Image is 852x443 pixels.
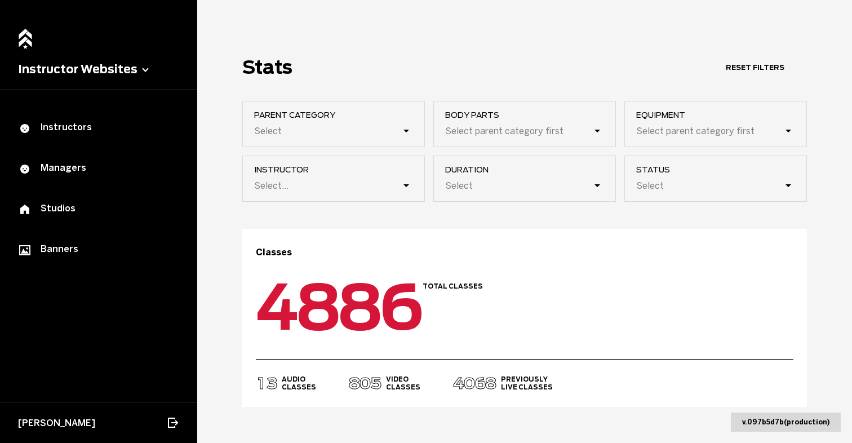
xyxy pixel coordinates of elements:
[445,180,473,191] div: Select
[253,270,301,344] span: 4
[445,110,615,119] span: Body parts
[18,162,179,176] div: Managers
[282,375,316,391] h4: Audio Classes
[485,374,497,393] span: 8
[636,110,806,119] span: Equipment
[463,374,476,393] span: 0
[295,270,343,344] span: 8
[254,110,424,119] span: Parent Category
[423,282,483,290] h4: Total Classes
[18,63,179,76] button: Instructor Websites
[636,180,664,191] div: Select
[474,374,486,393] span: 6
[452,374,465,393] span: 4
[254,126,282,136] div: Select
[378,270,426,344] span: 6
[731,413,841,432] div: v. 097b5d7b ( production )
[370,374,382,393] span: 5
[254,165,424,174] span: instructor
[254,180,289,191] div: Select...
[636,165,806,174] span: Status
[18,122,179,135] div: Instructors
[15,23,35,47] a: Home
[359,374,371,393] span: 0
[18,203,179,216] div: Studios
[336,270,384,344] span: 8
[501,375,553,391] h4: Previously Live Classes
[160,410,185,435] button: Log out
[445,165,615,174] span: duration
[256,247,793,258] h3: Classes
[266,374,278,393] span: 3
[18,243,179,257] div: Banners
[255,374,268,393] span: 1
[703,57,807,77] button: Reset Filters
[348,374,361,393] span: 8
[242,56,292,78] h1: Stats
[386,375,420,391] h4: Video Classes
[18,418,95,428] span: [PERSON_NAME]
